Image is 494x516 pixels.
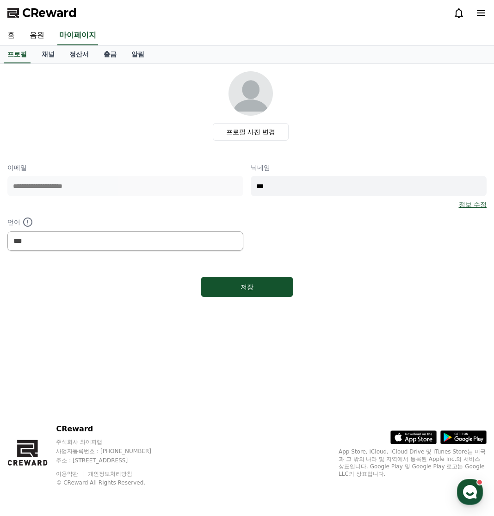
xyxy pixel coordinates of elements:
p: App Store, iCloud, iCloud Drive 및 iTunes Store는 미국과 그 밖의 나라 및 지역에서 등록된 Apple Inc.의 서비스 상표입니다. Goo... [339,448,487,478]
div: 저장 [219,282,275,292]
p: CReward [56,423,169,435]
p: 닉네임 [251,163,487,172]
a: 정보 수정 [459,200,487,209]
p: 주식회사 와이피랩 [56,438,169,446]
img: profile_image [228,71,273,116]
p: 주소 : [STREET_ADDRESS] [56,457,169,464]
button: 저장 [201,277,293,297]
a: 이용약관 [56,471,85,477]
span: CReward [22,6,77,20]
p: © CReward All Rights Reserved. [56,479,169,486]
p: 언어 [7,217,243,228]
a: 정산서 [62,46,96,63]
p: 이메일 [7,163,243,172]
a: 알림 [124,46,152,63]
p: 사업자등록번호 : [PHONE_NUMBER] [56,448,169,455]
a: 출금 [96,46,124,63]
label: 프로필 사진 변경 [213,123,289,141]
a: 프로필 [4,46,31,63]
a: 음원 [22,26,52,45]
a: 개인정보처리방침 [88,471,132,477]
a: 채널 [34,46,62,63]
a: 마이페이지 [57,26,98,45]
a: CReward [7,6,77,20]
